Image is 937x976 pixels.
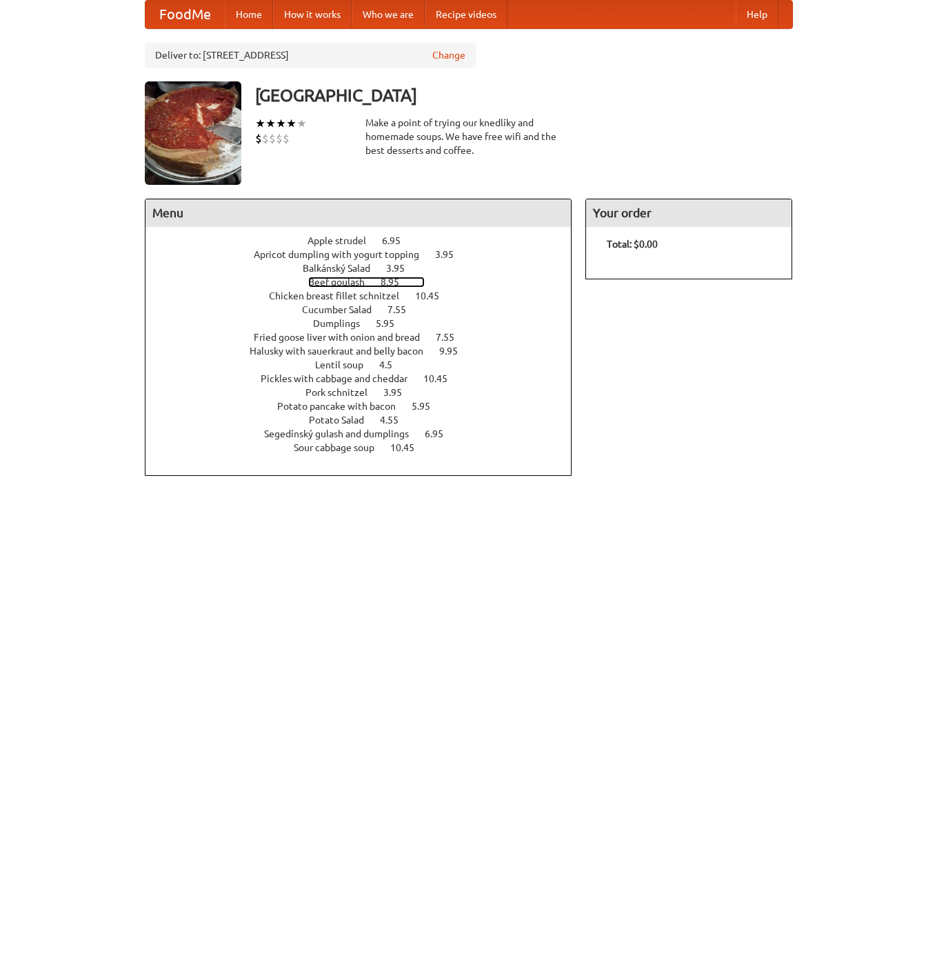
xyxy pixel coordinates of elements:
a: How it works [273,1,352,28]
a: Change [432,48,465,62]
span: Lentil soup [315,359,377,370]
span: 5.95 [376,318,408,329]
b: Total: $0.00 [607,239,658,250]
span: Pork schnitzel [305,387,381,398]
a: Beef goulash 8.95 [308,277,425,288]
span: Apricot dumpling with yogurt topping [254,249,433,260]
a: Pickles with cabbage and cheddar 10.45 [261,373,473,384]
span: Pickles with cabbage and cheddar [261,373,421,384]
a: Pork schnitzel 3.95 [305,387,427,398]
span: Beef goulash [308,277,379,288]
li: $ [255,131,262,146]
span: 10.45 [415,290,453,301]
span: 7.55 [387,304,420,315]
a: FoodMe [145,1,225,28]
a: Potato Salad 4.55 [309,415,424,426]
span: Cucumber Salad [302,304,385,315]
span: Apple strudel [308,235,380,246]
a: Sour cabbage soup 10.45 [294,442,440,453]
a: Lentil soup 4.5 [315,359,418,370]
span: 6.95 [425,428,457,439]
span: 3.95 [386,263,419,274]
a: Apple strudel 6.95 [308,235,426,246]
span: Balkánský Salad [303,263,384,274]
span: Potato Salad [309,415,378,426]
a: Who we are [352,1,425,28]
span: 3.95 [435,249,467,260]
span: 10.45 [390,442,428,453]
span: 7.55 [436,332,468,343]
h4: Menu [145,199,572,227]
span: 4.5 [379,359,406,370]
a: Cucumber Salad 7.55 [302,304,432,315]
li: ★ [296,116,307,131]
span: 4.55 [380,415,412,426]
span: 10.45 [423,373,461,384]
span: Chicken breast fillet schnitzel [269,290,413,301]
img: angular.jpg [145,81,241,185]
h4: Your order [586,199,792,227]
div: Deliver to: [STREET_ADDRESS] [145,43,476,68]
a: Dumplings 5.95 [313,318,420,329]
span: Segedínský gulash and dumplings [264,428,423,439]
a: Apricot dumpling with yogurt topping 3.95 [254,249,479,260]
li: $ [262,131,269,146]
li: ★ [276,116,286,131]
span: 6.95 [382,235,414,246]
a: Potato pancake with bacon 5.95 [277,401,456,412]
span: Halusky with sauerkraut and belly bacon [250,346,437,357]
span: 3.95 [383,387,416,398]
li: ★ [255,116,265,131]
span: 5.95 [412,401,444,412]
a: Halusky with sauerkraut and belly bacon 9.95 [250,346,483,357]
li: ★ [286,116,296,131]
a: Segedínský gulash and dumplings 6.95 [264,428,469,439]
a: Home [225,1,273,28]
a: Fried goose liver with onion and bread 7.55 [254,332,480,343]
li: $ [283,131,290,146]
div: Make a point of trying our knedlíky and homemade soups. We have free wifi and the best desserts a... [365,116,572,157]
a: Help [736,1,778,28]
a: Recipe videos [425,1,507,28]
li: ★ [265,116,276,131]
span: 9.95 [439,346,472,357]
span: Potato pancake with bacon [277,401,410,412]
span: Dumplings [313,318,374,329]
span: Fried goose liver with onion and bread [254,332,434,343]
span: Sour cabbage soup [294,442,388,453]
li: $ [276,131,283,146]
a: Balkánský Salad 3.95 [303,263,430,274]
a: Chicken breast fillet schnitzel 10.45 [269,290,465,301]
h3: [GEOGRAPHIC_DATA] [255,81,793,109]
span: 8.95 [381,277,413,288]
li: $ [269,131,276,146]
